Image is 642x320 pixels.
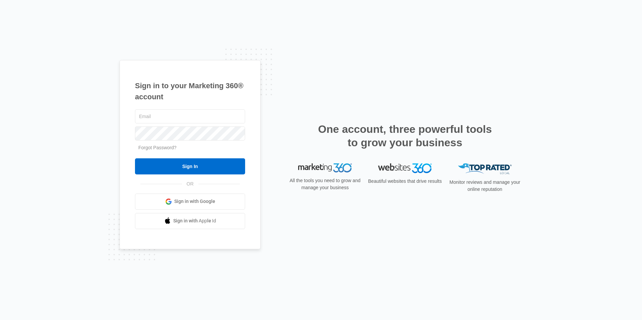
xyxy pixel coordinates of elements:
[135,213,245,229] a: Sign in with Apple Id
[316,122,494,149] h2: One account, three powerful tools to grow your business
[378,163,432,173] img: Websites 360
[173,217,216,224] span: Sign in with Apple Id
[367,178,443,185] p: Beautiful websites that drive results
[135,158,245,174] input: Sign In
[135,109,245,123] input: Email
[138,145,177,150] a: Forgot Password?
[182,180,198,188] span: OR
[298,163,352,173] img: Marketing 360
[447,179,522,193] p: Monitor reviews and manage your online reputation
[135,194,245,210] a: Sign in with Google
[287,177,363,191] p: All the tools you need to grow and manage your business
[458,163,512,174] img: Top Rated Local
[135,80,245,102] h1: Sign in to your Marketing 360® account
[174,198,215,205] span: Sign in with Google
